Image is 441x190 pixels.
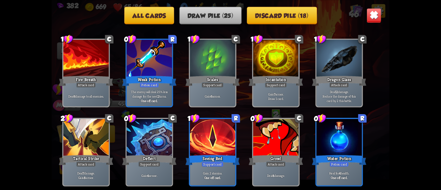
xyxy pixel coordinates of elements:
[74,94,75,99] b: 6
[318,90,361,103] p: Deal damage. Reduce the damage of this card by 2 this battle.
[232,114,240,122] div: R
[61,34,73,44] div: 1
[266,161,286,167] div: Attack card
[329,82,349,88] div: Attack card
[128,90,171,99] p: The enemy will deal 25% less damage for the next turns.
[140,82,159,88] div: Potion card
[358,35,366,43] div: C
[147,173,149,178] b: 4
[168,114,176,122] div: C
[76,82,96,88] div: Attack card
[314,113,327,123] div: 0
[273,173,274,178] b: 4
[339,171,341,176] b: 4
[168,35,176,43] div: R
[84,176,85,180] b: 8
[211,94,212,99] b: 6
[202,161,224,167] div: Support card
[254,92,297,101] p: Gain armor. Draw 1 card.
[318,171,361,176] p: Heal for health.
[265,82,287,88] div: Support card
[312,154,366,166] div: Water Potion
[187,34,200,44] div: 1
[187,113,200,123] div: 1
[122,154,176,166] div: Deflect
[249,75,303,87] div: Incantation
[105,35,113,43] div: C
[141,99,158,103] b: One-off card.
[329,161,349,167] div: Potion card
[105,114,113,122] div: C
[335,90,338,94] b: 12
[367,8,381,23] img: Close_Button.png
[249,154,303,166] div: Growl
[312,75,366,87] div: Dragon Glass
[250,34,263,44] div: 1
[61,113,73,123] div: 2
[331,176,348,180] b: One-off card.
[202,82,224,88] div: Support card
[157,94,159,99] b: 2
[124,113,137,123] div: 0
[274,92,275,96] b: 7
[247,7,317,24] button: Discard pile (18)
[124,7,174,24] button: All cards
[59,154,113,166] div: Tactical Strike
[358,114,366,122] div: R
[254,173,297,178] p: Deal damage.
[83,171,84,176] b: 7
[185,75,240,87] div: Scales
[122,75,176,87] div: Weak Potion
[138,161,160,167] div: Support card
[232,35,240,43] div: C
[185,154,240,166] div: Seeing Red
[124,34,137,44] div: 0
[180,7,242,24] button: Draw pile (25)
[59,75,113,87] div: Fire Breath
[295,35,303,43] div: C
[295,114,303,122] div: C
[64,94,107,99] p: Deal damage to all enemies.
[191,171,234,176] p: Gain 2 stamina.
[204,176,221,180] b: One-off card.
[128,173,171,178] p: Gain armor.
[250,113,263,123] div: 0
[314,34,327,44] div: 1
[64,171,107,180] p: Deal damage. Gain armor.
[191,94,234,99] p: Gain armor.
[76,161,96,167] div: Attack card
